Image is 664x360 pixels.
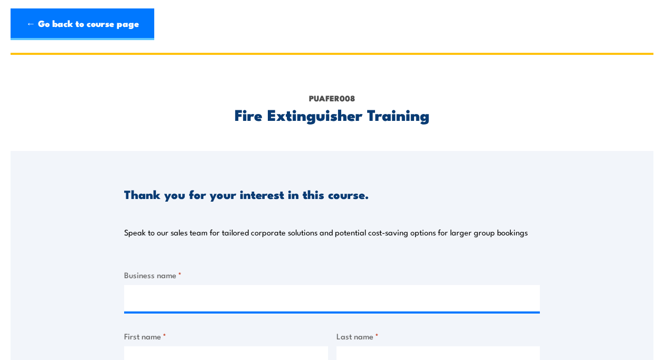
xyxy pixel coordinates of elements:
a: ← Go back to course page [11,8,154,40]
label: Business name [124,269,540,281]
label: First name [124,330,328,342]
h2: Fire Extinguisher Training [124,107,540,121]
h3: Thank you for your interest in this course. [124,188,369,200]
p: Speak to our sales team for tailored corporate solutions and potential cost-saving options for la... [124,227,528,238]
label: Last name [336,330,540,342]
p: PUAFER008 [124,92,540,104]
